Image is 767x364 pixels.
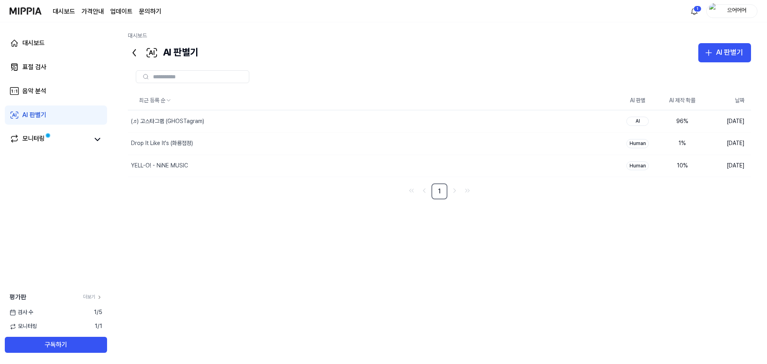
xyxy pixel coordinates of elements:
[128,183,751,199] nav: pagination
[698,43,751,62] button: AI 판별기
[626,161,649,171] div: Human
[462,185,473,196] a: Go to last page
[626,117,649,126] div: AI
[5,337,107,353] button: 구독하기
[128,43,199,62] div: AI 판별기
[626,139,649,148] div: Human
[131,139,193,147] div: Drop It Like It's (화룡점정)
[95,322,102,330] span: 1 / 1
[406,185,417,196] a: Go to first page
[110,7,133,16] a: 업데이트
[5,82,107,101] a: 음악 분석
[705,110,751,133] td: [DATE]
[705,155,751,177] td: [DATE]
[10,322,37,330] span: 모니터링
[666,117,698,125] div: 96 %
[666,162,698,170] div: 10 %
[706,4,757,18] button: profile으어어어
[22,62,46,72] div: 표절 검사
[22,86,46,96] div: 음악 분석
[10,134,89,145] a: 모니터링
[22,38,45,48] div: 대시보드
[419,185,430,196] a: Go to previous page
[131,117,204,125] div: (♬) 고스타그램 (GHOSTagram)
[22,134,45,145] div: 모니터링
[139,7,161,16] a: 문의하기
[705,132,751,155] td: [DATE]
[10,308,33,316] span: 검사 수
[615,91,660,110] th: AI 판별
[10,292,26,302] span: 평가판
[431,183,447,199] a: 1
[721,6,752,15] div: 으어어어
[5,34,107,53] a: 대시보드
[53,7,75,16] a: 대시보드
[83,294,102,300] a: 더보기
[94,308,102,316] span: 1 / 5
[81,7,104,16] a: 가격안내
[5,58,107,77] a: 표절 검사
[709,3,719,19] img: profile
[666,139,698,147] div: 1 %
[660,91,705,110] th: AI 제작 확률
[131,162,188,170] div: YELL-O! - NiNE MUSIC
[690,6,699,16] img: 알림
[688,5,701,18] button: 알림1
[22,110,46,120] div: AI 판별기
[705,91,751,110] th: 날짜
[693,6,701,12] div: 1
[716,47,743,58] div: AI 판별기
[128,32,147,39] a: 대시보드
[449,185,460,196] a: Go to next page
[5,105,107,125] a: AI 판별기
